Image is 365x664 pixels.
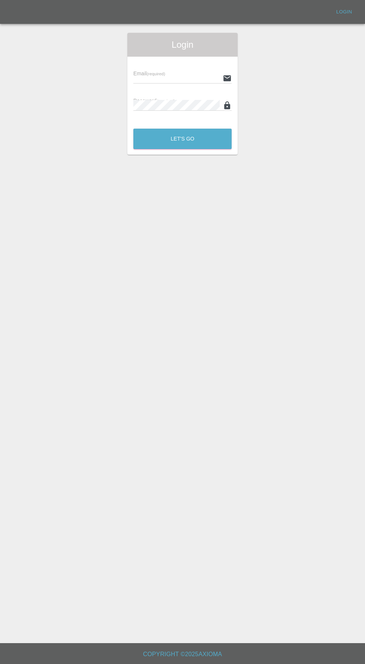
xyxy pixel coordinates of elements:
span: Login [133,39,232,51]
small: (required) [157,99,175,103]
span: Email [133,70,165,76]
button: Let's Go [133,129,232,149]
small: (required) [147,72,165,76]
span: Password [133,98,175,104]
h6: Copyright © 2025 Axioma [6,649,359,660]
a: Login [332,6,356,18]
